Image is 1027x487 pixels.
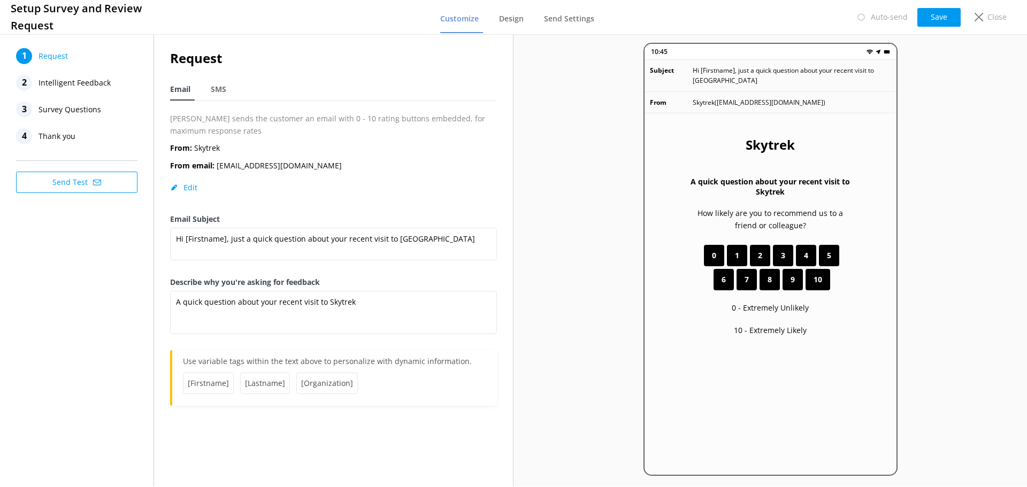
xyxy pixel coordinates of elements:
[170,84,190,95] span: Email
[170,228,497,260] textarea: Hi [Firstname], just a quick question about your recent visit to [GEOGRAPHIC_DATA]
[170,276,497,288] label: Describe why you're asking for feedback
[804,250,808,261] span: 4
[39,102,101,118] span: Survey Questions
[170,182,197,193] button: Edit
[183,355,486,373] p: Use variable tags within the text above to personalize with dynamic information.
[814,274,822,285] span: 10
[693,65,891,86] p: Hi [Firstname], just a quick question about your recent visit to [GEOGRAPHIC_DATA]
[650,65,693,86] p: Subject
[170,213,497,225] label: Email Subject
[170,291,497,334] textarea: A quick question about your recent visit to Skytrek
[16,102,32,118] div: 3
[884,49,890,55] img: battery.png
[16,48,32,64] div: 1
[170,113,497,137] p: [PERSON_NAME] sends the customer an email with 0 - 10 rating buttons embedded, for maximum respon...
[211,84,226,95] span: SMS
[875,49,882,55] img: near-me.png
[544,13,594,24] span: Send Settings
[746,135,795,155] h2: Skytrek
[745,274,749,285] span: 7
[39,48,68,64] span: Request
[170,143,192,153] b: From:
[735,250,739,261] span: 1
[183,373,234,394] span: [Firstname]
[732,302,809,314] p: 0 - Extremely Unlikely
[693,97,825,107] p: Skytrek ( [EMAIL_ADDRESS][DOMAIN_NAME] )
[39,128,75,144] span: Thank you
[240,373,290,394] span: [Lastname]
[170,160,342,172] p: [EMAIL_ADDRESS][DOMAIN_NAME]
[499,13,524,24] span: Design
[827,250,831,261] span: 5
[871,11,908,23] p: Auto-send
[16,172,137,193] button: Send Test
[440,13,479,24] span: Customize
[867,49,873,55] img: wifi.png
[987,11,1007,23] p: Close
[791,274,795,285] span: 9
[734,324,807,336] p: 10 - Extremely Likely
[16,128,32,144] div: 4
[768,274,772,285] span: 8
[39,75,111,91] span: Intelligent Feedback
[722,274,726,285] span: 6
[758,250,762,261] span: 2
[712,250,716,261] span: 0
[650,97,693,107] p: From
[651,47,668,57] p: 10:45
[687,207,854,231] p: How likely are you to recommend us to a friend or colleague?
[687,176,854,197] h3: A quick question about your recent visit to Skytrek
[781,250,785,261] span: 3
[16,75,32,91] div: 2
[917,8,961,27] button: Save
[170,48,497,68] h2: Request
[170,160,214,171] b: From email:
[296,373,358,394] span: [Organization]
[170,142,220,154] p: Skytrek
